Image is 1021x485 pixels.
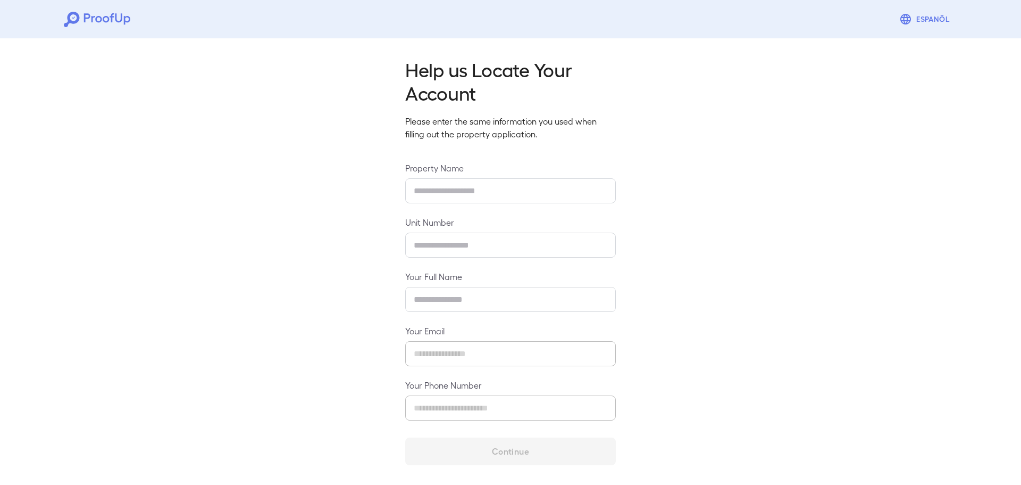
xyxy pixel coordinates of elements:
[405,379,616,391] label: Your Phone Number
[895,9,957,30] button: Espanõl
[405,115,616,141] p: Please enter the same information you used when filling out the property application.
[405,270,616,283] label: Your Full Name
[405,162,616,174] label: Property Name
[405,216,616,228] label: Unit Number
[405,57,616,104] h2: Help us Locate Your Account
[405,325,616,337] label: Your Email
